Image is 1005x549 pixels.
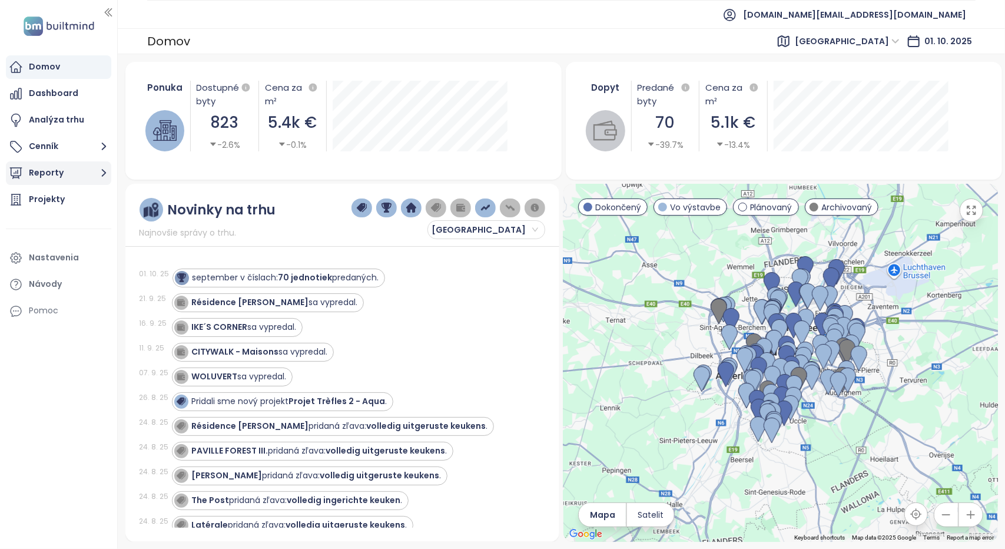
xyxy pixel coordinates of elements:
span: caret-down [716,140,724,148]
span: Vo výstavbe [670,201,721,214]
div: Domov [147,31,190,52]
img: price-decreases.png [505,203,516,213]
img: wallet-dark-grey.png [456,203,466,213]
div: pridaná zľava: . [192,420,488,432]
strong: Résidence [PERSON_NAME] [192,296,309,308]
strong: 70 jednotiek [278,272,333,283]
button: Keyboard shortcuts [795,534,845,542]
img: icon [177,372,185,381]
a: Návody [6,273,111,296]
img: price-increases.png [480,203,491,213]
button: Mapa [579,503,626,527]
div: Pridali sme nový projekt . [192,395,387,408]
div: 11. 9. 25 [140,343,169,353]
img: ruler [144,203,158,217]
strong: IKE´S CORNER [192,321,248,333]
img: information-circle.png [530,203,540,213]
div: 24. 8. 25 [140,442,169,452]
span: caret-down [278,140,286,148]
div: Pomoc [6,299,111,323]
div: 5.4k € [265,111,321,135]
div: -13.4% [716,138,750,151]
div: Dostupné byty [197,81,253,108]
img: icon [177,298,185,306]
strong: Résidence [PERSON_NAME] [192,420,309,432]
div: sa vypredal. [192,296,358,309]
div: Pomoc [29,303,58,318]
span: Najnovšie správy o trhu. [140,226,237,239]
div: -39.7% [647,138,684,151]
strong: Projet Trèfles 2 - Aqua [289,395,386,407]
div: sa vypredal. [192,321,297,333]
img: icon [177,422,185,430]
a: Report a map error [947,534,994,541]
div: Dashboard [29,86,78,101]
a: Terms (opens in new tab) [924,534,940,541]
span: [DOMAIN_NAME][EMAIL_ADDRESS][DOMAIN_NAME] [743,1,966,29]
div: 24. 8. 25 [140,491,169,502]
strong: volledig uitgeruste keukens [367,420,486,432]
div: Novinky na trhu [167,203,276,217]
div: Dopyt [586,81,625,94]
a: Domov [6,55,111,79]
img: icon [177,496,185,504]
div: pridaná zľava: . [192,445,447,457]
img: house [153,119,177,143]
button: Reporty [6,161,111,185]
strong: Latérale [192,519,228,531]
a: Projekty [6,188,111,211]
img: price-tag-dark-blue.png [357,203,367,213]
button: Satelit [627,503,674,527]
div: Ponuka [145,81,185,94]
img: icon [177,348,185,356]
div: Predané byty [638,81,694,108]
div: -2.6% [209,138,240,151]
strong: PAVILLE FOREST III. [192,445,268,457]
div: sa vypredal. [192,371,287,383]
a: Open this area in Google Maps (opens a new window) [566,527,605,542]
div: sa vypredal. [192,346,328,358]
div: Nastavenia [29,250,79,265]
a: Analýza trhu [6,108,111,132]
span: Plánovaný [750,201,792,214]
span: Mapa [590,508,615,521]
div: 21. 9. 25 [140,293,169,304]
div: 24. 8. 25 [140,467,169,477]
span: caret-down [209,140,217,148]
span: Map data ©2025 Google [853,534,917,541]
img: icon [177,521,185,529]
strong: The Post [192,494,230,506]
div: 24. 8. 25 [140,417,169,428]
img: icon [177,447,185,455]
img: Google [566,527,605,542]
button: Cenník [6,135,111,158]
div: pridaná zľava: . [192,469,442,482]
strong: volledig uitgeruste keukens [286,519,406,531]
div: Projekty [29,192,65,207]
img: wallet [593,119,617,143]
div: pridaná zľava: . [192,519,407,531]
div: 16. 9. 25 [140,318,169,329]
img: trophy-dark-blue.png [382,203,392,213]
div: Cena za m² [265,81,307,108]
strong: volledig ingerichte keuken [287,494,401,506]
div: 823 [197,111,253,135]
div: 5.1k € [705,111,761,135]
div: september v číslach: predaných. [193,272,379,284]
div: Návody [29,277,62,292]
span: Brussels [432,221,538,239]
div: Domov [29,59,60,74]
strong: volledig uitgeruste keukens [320,469,440,481]
span: Dokončený [595,201,641,214]
div: 70 [638,111,694,135]
a: Nastavenia [6,246,111,270]
div: 01. 10. 25 [140,269,170,279]
img: logo [20,14,98,38]
span: caret-down [647,140,655,148]
span: Satelit [638,508,664,521]
div: 07. 9. 25 [140,368,169,378]
strong: [PERSON_NAME] [192,469,263,481]
img: price-tag-grey.png [431,203,442,213]
div: Analýza trhu [29,113,84,127]
span: Brussels [795,32,900,50]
